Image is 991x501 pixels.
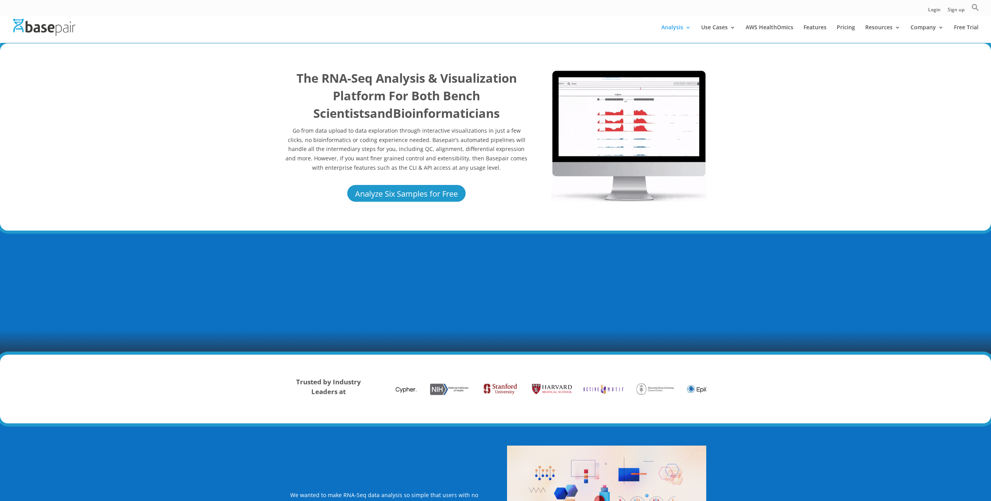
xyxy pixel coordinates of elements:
[948,7,964,16] a: Sign up
[701,25,736,43] a: Use Cases
[552,69,706,201] img: RNA Seq 2022
[285,126,529,172] p: Go from data upload to data exploration through interactive visualizations in just a few clicks, ...
[837,25,855,43] a: Pricing
[971,4,979,16] a: Search Icon Link
[393,105,500,121] b: Bioinformaticians
[13,19,75,36] img: Basepair
[911,25,944,43] a: Company
[661,25,691,43] a: Analysis
[346,184,467,203] a: Analyze Six Samples for Free
[971,4,979,11] svg: Search
[865,25,900,43] a: Resources
[928,7,941,16] a: Login
[296,377,361,396] strong: Trusted by Industry Leaders at
[954,25,979,43] a: Free Trial
[370,105,393,121] b: and
[746,25,793,43] a: AWS HealthOmics
[296,70,517,121] b: The RNA-Seq Analysis & Visualization Platform For Both Bench Scientists
[804,25,827,43] a: Features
